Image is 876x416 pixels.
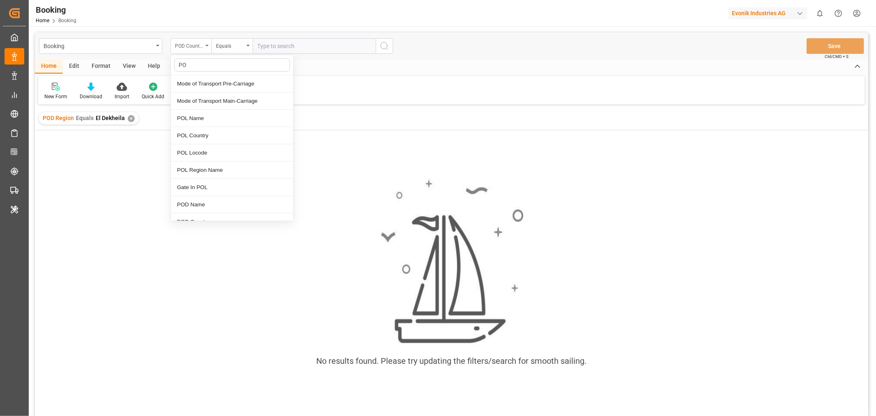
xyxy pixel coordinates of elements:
div: Booking [44,40,153,51]
div: Edit [63,60,85,74]
div: ✕ [128,115,135,122]
button: close menu [170,38,212,54]
div: Help [142,60,166,74]
div: No results found. Please try updating the filters/search for smooth sailing. [317,355,587,367]
div: Booking [36,4,76,16]
div: POD Country [175,40,203,50]
div: POL Locode [171,144,293,162]
div: Evonik Industries AG [729,7,807,19]
div: New Form [44,93,67,100]
div: POD Country [171,213,293,231]
span: El Dekheila [96,115,125,121]
div: Import [115,93,129,100]
button: open menu [212,38,253,54]
div: POL Name [171,110,293,127]
div: Mode of Transport Main-Carriage [171,92,293,110]
button: Save [807,38,864,54]
div: POL Region Name [171,162,293,179]
span: POD Region [43,115,74,121]
div: Mode of Transport Pre-Carriage [171,75,293,92]
a: Home [36,18,49,23]
button: open menu [39,38,162,54]
img: smooth_sailing.jpeg [380,178,524,345]
div: Download [80,93,102,100]
span: Ctrl/CMD + S [825,53,848,60]
button: Help Center [829,4,848,23]
div: Quick Add [142,93,164,100]
div: Home [35,60,63,74]
input: Search [174,58,290,72]
div: Equals [216,40,244,50]
div: POD Name [171,196,293,213]
button: Evonik Industries AG [729,5,811,21]
input: Type to search [253,38,376,54]
div: Format [85,60,117,74]
div: View [117,60,142,74]
div: POL Country [171,127,293,144]
button: show 0 new notifications [811,4,829,23]
div: Gate In POL [171,179,293,196]
button: search button [376,38,393,54]
span: Equals [76,115,94,121]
